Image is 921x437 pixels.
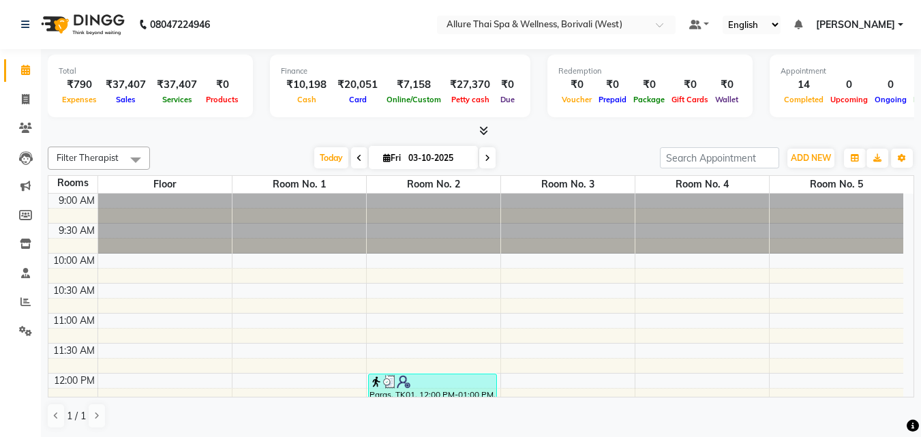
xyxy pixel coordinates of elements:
div: Rooms [48,176,97,190]
span: Wallet [712,95,742,104]
div: ₹0 [558,77,595,93]
span: Products [202,95,242,104]
div: ₹0 [668,77,712,93]
span: Ongoing [871,95,910,104]
span: Room No. 2 [367,176,500,193]
input: 2025-10-03 [404,148,472,168]
span: Voucher [558,95,595,104]
span: Room No. 4 [635,176,769,193]
div: 14 [781,77,827,93]
span: Room No. 3 [501,176,635,193]
span: Card [346,95,370,104]
div: ₹27,370 [444,77,496,93]
div: 11:00 AM [50,314,97,328]
div: ₹37,407 [100,77,151,93]
div: 0 [871,77,910,93]
div: ₹0 [595,77,630,93]
span: Package [630,95,668,104]
span: Services [159,95,196,104]
div: ₹20,051 [332,77,383,93]
div: ₹0 [630,77,668,93]
span: Gift Cards [668,95,712,104]
span: Upcoming [827,95,871,104]
span: Prepaid [595,95,630,104]
div: Finance [281,65,519,77]
div: 12:00 PM [51,374,97,388]
button: ADD NEW [787,149,834,168]
div: 0 [827,77,871,93]
div: Paras, TK01, 12:00 PM-01:00 PM, Swedish Massage 60 mins [369,374,496,432]
span: Floor [98,176,232,193]
span: Online/Custom [383,95,444,104]
span: Room No. 1 [232,176,366,193]
div: ₹0 [202,77,242,93]
b: 08047224946 [150,5,210,44]
span: Cash [294,95,320,104]
img: logo [35,5,128,44]
span: Room No. 5 [770,176,904,193]
span: 1 / 1 [67,409,86,423]
span: Fri [380,153,404,163]
span: Petty cash [448,95,493,104]
div: Redemption [558,65,742,77]
div: ₹790 [59,77,100,93]
div: 11:30 AM [50,344,97,358]
span: [PERSON_NAME] [816,18,895,32]
span: Filter Therapist [57,152,119,163]
div: 10:00 AM [50,254,97,268]
div: ₹0 [712,77,742,93]
span: ADD NEW [791,153,831,163]
div: Total [59,65,242,77]
input: Search Appointment [660,147,779,168]
span: Expenses [59,95,100,104]
div: 9:00 AM [56,194,97,208]
span: Due [497,95,518,104]
div: ₹7,158 [383,77,444,93]
div: ₹37,407 [151,77,202,93]
div: ₹10,198 [281,77,332,93]
div: 10:30 AM [50,284,97,298]
div: 9:30 AM [56,224,97,238]
div: ₹0 [496,77,519,93]
span: Completed [781,95,827,104]
span: Sales [112,95,139,104]
span: Today [314,147,348,168]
